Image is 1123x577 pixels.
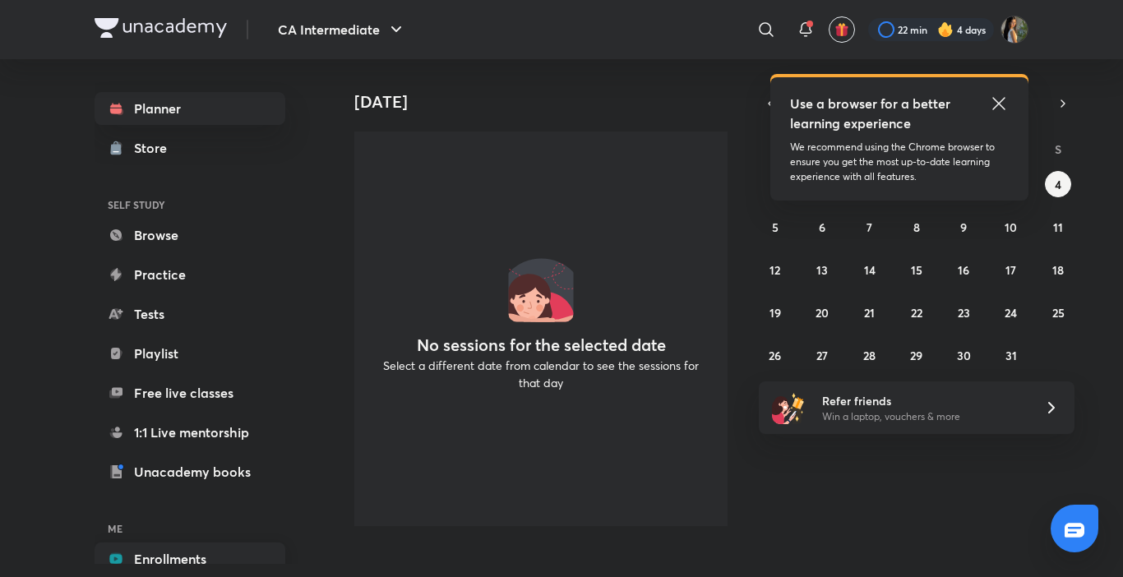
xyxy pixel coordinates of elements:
[95,191,285,219] h6: SELF STUDY
[1045,256,1071,283] button: October 18, 2025
[1053,219,1063,235] abbr: October 11, 2025
[809,256,835,283] button: October 13, 2025
[762,214,788,240] button: October 5, 2025
[950,256,977,283] button: October 16, 2025
[903,256,930,283] button: October 15, 2025
[772,391,805,424] img: referral
[829,16,855,43] button: avatar
[809,299,835,325] button: October 20, 2025
[957,348,971,363] abbr: October 30, 2025
[95,416,285,449] a: 1:1 Live mentorship
[1045,171,1071,197] button: October 4, 2025
[790,140,1009,184] p: We recommend using the Chrome browser to ensure you get the most up-to-date learning experience w...
[816,348,828,363] abbr: October 27, 2025
[95,337,285,370] a: Playlist
[762,299,788,325] button: October 19, 2025
[911,262,922,278] abbr: October 15, 2025
[95,92,285,125] a: Planner
[903,342,930,368] button: October 29, 2025
[95,219,285,252] a: Browse
[1052,305,1065,321] abbr: October 25, 2025
[762,256,788,283] button: October 12, 2025
[950,214,977,240] button: October 9, 2025
[508,256,574,322] img: No events
[769,262,780,278] abbr: October 12, 2025
[1045,214,1071,240] button: October 11, 2025
[762,342,788,368] button: October 26, 2025
[950,342,977,368] button: October 30, 2025
[816,262,828,278] abbr: October 13, 2025
[950,299,977,325] button: October 23, 2025
[913,219,920,235] abbr: October 8, 2025
[937,21,954,38] img: streak
[772,219,779,235] abbr: October 5, 2025
[816,305,829,321] abbr: October 20, 2025
[95,18,227,38] img: Company Logo
[1055,141,1061,157] abbr: Saturday
[822,392,1024,409] h6: Refer friends
[819,219,825,235] abbr: October 6, 2025
[1052,262,1064,278] abbr: October 18, 2025
[1005,219,1017,235] abbr: October 10, 2025
[1005,305,1017,321] abbr: October 24, 2025
[857,214,883,240] button: October 7, 2025
[863,348,876,363] abbr: October 28, 2025
[790,94,954,133] h5: Use a browser for a better learning experience
[822,409,1024,424] p: Win a laptop, vouchers & more
[1055,177,1061,192] abbr: October 4, 2025
[960,219,967,235] abbr: October 9, 2025
[95,18,227,42] a: Company Logo
[95,258,285,291] a: Practice
[1045,299,1071,325] button: October 25, 2025
[911,305,922,321] abbr: October 22, 2025
[998,342,1024,368] button: October 31, 2025
[998,299,1024,325] button: October 24, 2025
[1005,262,1016,278] abbr: October 17, 2025
[867,219,872,235] abbr: October 7, 2025
[809,214,835,240] button: October 6, 2025
[998,214,1024,240] button: October 10, 2025
[864,305,875,321] abbr: October 21, 2025
[903,214,930,240] button: October 8, 2025
[910,348,922,363] abbr: October 29, 2025
[903,299,930,325] button: October 22, 2025
[1005,348,1017,363] abbr: October 31, 2025
[354,92,741,112] h4: [DATE]
[95,376,285,409] a: Free live classes
[769,348,781,363] abbr: October 26, 2025
[95,515,285,542] h6: ME
[134,138,177,158] div: Store
[857,342,883,368] button: October 28, 2025
[809,342,835,368] button: October 27, 2025
[374,357,708,391] p: Select a different date from calendar to see the sessions for that day
[998,256,1024,283] button: October 17, 2025
[857,256,883,283] button: October 14, 2025
[958,262,969,278] abbr: October 16, 2025
[95,298,285,330] a: Tests
[268,13,416,46] button: CA Intermediate
[95,132,285,164] a: Store
[95,542,285,575] a: Enrollments
[769,305,781,321] abbr: October 19, 2025
[958,305,970,321] abbr: October 23, 2025
[417,335,666,355] h4: No sessions for the selected date
[857,299,883,325] button: October 21, 2025
[95,455,285,488] a: Unacademy books
[864,262,876,278] abbr: October 14, 2025
[834,22,849,37] img: avatar
[1001,16,1028,44] img: Bhumika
